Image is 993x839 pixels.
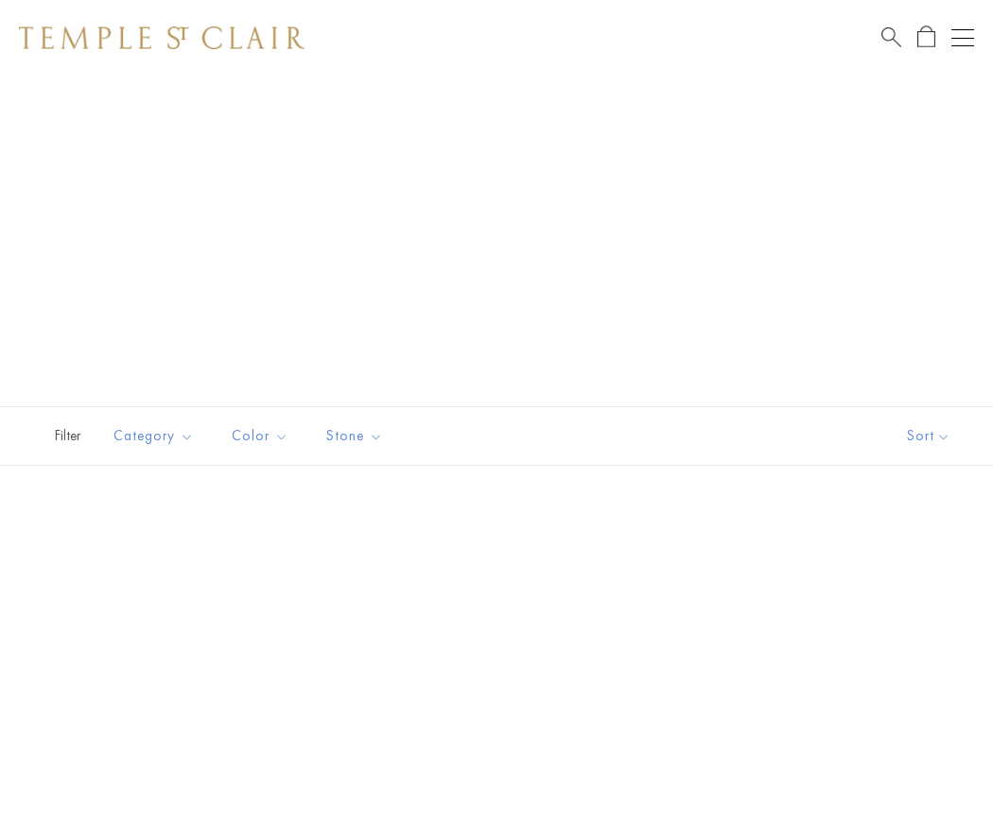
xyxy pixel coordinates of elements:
[99,415,208,457] button: Category
[917,26,935,49] a: Open Shopping Bag
[104,424,208,448] span: Category
[19,26,305,49] img: Temple St. Clair
[881,26,901,49] a: Search
[222,424,303,448] span: Color
[317,424,397,448] span: Stone
[864,407,993,465] button: Show sort by
[951,26,974,49] button: Open navigation
[312,415,397,457] button: Stone
[218,415,303,457] button: Color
